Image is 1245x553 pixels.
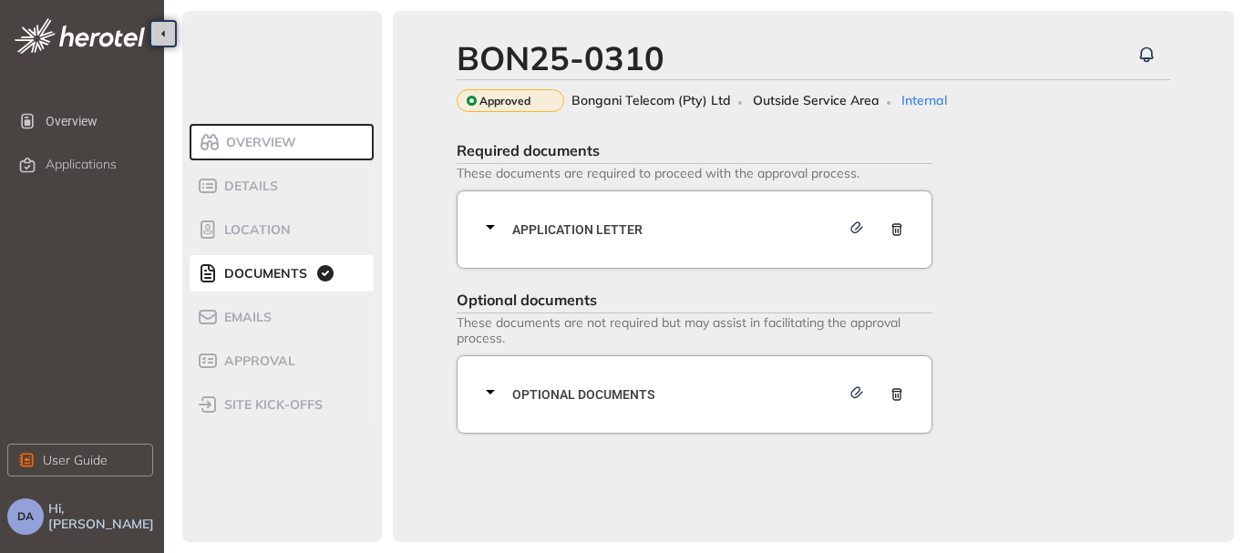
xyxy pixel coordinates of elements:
[219,266,307,282] span: Documents
[7,444,153,476] button: User Guide
[46,157,117,172] span: Applications
[753,93,880,108] span: Outside Service Area
[46,103,149,139] span: Overview
[15,18,145,54] img: logo
[219,397,323,413] span: site kick-offs
[512,220,840,240] span: Application letter
[219,222,291,238] span: Location
[43,450,108,470] span: User Guide
[457,38,664,77] div: BON25-0310
[479,202,921,257] div: Application letter
[571,93,731,108] span: Bongani Telecom (Pty) Ltd
[901,93,947,108] span: Internal
[7,498,44,535] button: DA
[221,135,296,150] span: Overview
[457,141,600,159] span: Required documents
[457,291,597,309] span: Optional documents
[48,501,157,532] span: Hi, [PERSON_NAME]
[479,95,530,108] span: Approved
[512,384,840,405] span: Optional documents
[457,164,932,181] span: These documents are required to proceed with the approval process.
[457,313,932,346] span: These documents are not required but may assist in facilitating the approval process.
[219,353,295,369] span: Approval
[219,179,278,194] span: Details
[479,367,921,422] div: Optional documents
[17,510,34,523] span: DA
[219,310,272,325] span: Emails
